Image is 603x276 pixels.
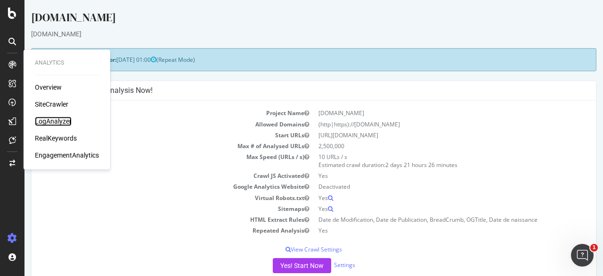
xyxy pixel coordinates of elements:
[289,192,564,203] td: Yes
[92,56,132,64] span: [DATE] 01:00
[590,244,598,251] span: 1
[14,245,564,253] p: View Crawl Settings
[14,130,289,141] td: Start URLs
[14,170,289,181] td: Crawl JS Activated
[7,9,572,29] div: [DOMAIN_NAME]
[14,141,289,151] td: Max # of Analysed URLs
[289,181,564,192] td: Deactivated
[7,29,572,39] div: [DOMAIN_NAME]
[289,119,564,130] td: (http|https)://[DOMAIN_NAME]
[14,214,289,225] td: HTML Extract Rules
[7,48,572,71] div: (Repeat Mode)
[14,225,289,236] td: Repeated Analysis
[14,108,289,118] td: Project Name
[35,117,72,126] a: LogAnalyzer
[14,86,564,95] h4: Configure your New Analysis Now!
[310,261,331,269] a: Settings
[361,161,433,169] span: 2 days 21 hours 26 minutes
[289,130,564,141] td: [URL][DOMAIN_NAME]
[14,192,289,203] td: Virtual Robots.txt
[35,100,68,109] a: SiteCrawler
[248,258,307,273] button: Yes! Start Now
[35,83,62,92] a: Overview
[14,151,289,170] td: Max Speed (URLs / s)
[289,214,564,225] td: Date de Modification, Date de Publication, BreadCrumb, OGTitle, Date de naissance
[14,181,289,192] td: Google Analytics Website
[289,225,564,236] td: Yes
[571,244,594,267] iframe: Intercom live chat
[289,203,564,214] td: Yes
[35,134,77,143] a: RealKeywords
[289,170,564,181] td: Yes
[289,108,564,118] td: [DOMAIN_NAME]
[35,151,99,160] a: EngagementAnalytics
[14,203,289,214] td: Sitemaps
[35,59,99,67] div: Analytics
[14,56,92,64] strong: Next Launch Scheduled for:
[14,119,289,130] td: Allowed Domains
[289,141,564,151] td: 2,500,000
[289,151,564,170] td: 10 URLs / s Estimated crawl duration:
